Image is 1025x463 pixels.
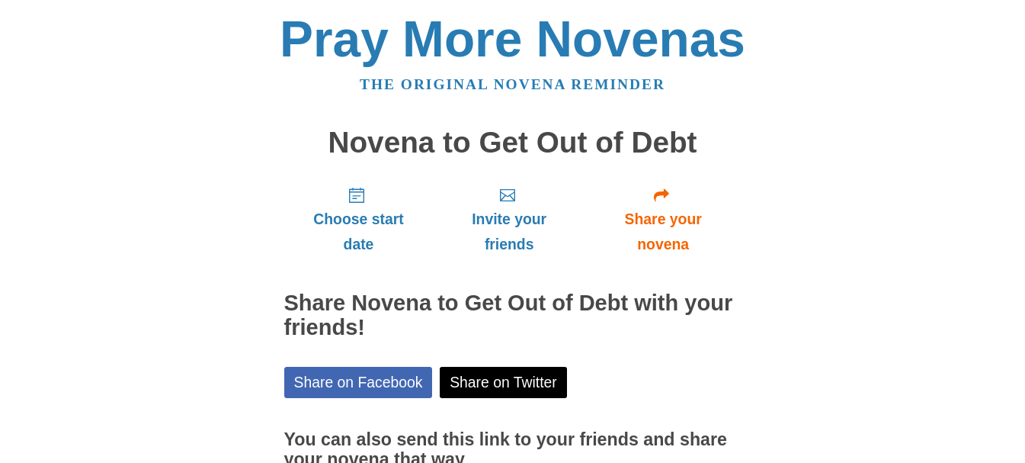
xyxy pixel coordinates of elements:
[360,76,665,92] a: The original novena reminder
[284,367,433,398] a: Share on Facebook
[448,207,569,257] span: Invite your friends
[280,11,745,67] a: Pray More Novenas
[284,127,742,159] h1: Novena to Get Out of Debt
[284,174,434,265] a: Choose start date
[601,207,726,257] span: Share your novena
[433,174,585,265] a: Invite your friends
[440,367,567,398] a: Share on Twitter
[585,174,742,265] a: Share your novena
[299,207,418,257] span: Choose start date
[284,291,742,340] h2: Share Novena to Get Out of Debt with your friends!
